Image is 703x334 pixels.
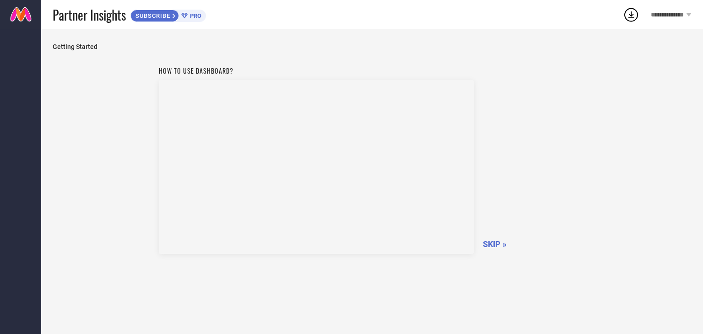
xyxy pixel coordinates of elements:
span: Getting Started [53,43,692,50]
div: Open download list [623,6,639,23]
span: Partner Insights [53,5,126,24]
iframe: YouTube video player [159,80,474,254]
a: SUBSCRIBEPRO [130,7,206,22]
h1: How to use dashboard? [159,66,474,75]
span: PRO [188,12,201,19]
span: SUBSCRIBE [131,12,173,19]
span: SKIP » [483,239,507,249]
